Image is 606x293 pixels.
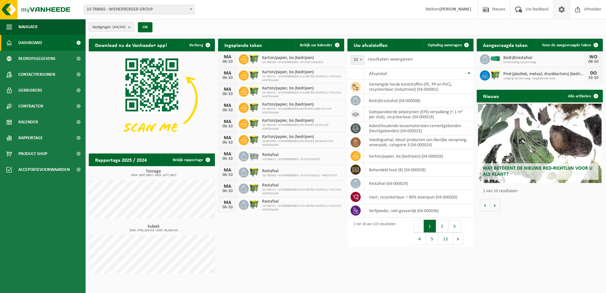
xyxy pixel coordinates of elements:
[18,130,43,146] span: Rapportage
[503,61,584,64] span: Omwisseling op aanvraag
[221,108,234,113] div: 06-10
[295,39,344,51] a: Bekijk uw kalender
[262,91,341,99] span: 10-788721 - WIENERBERGER-HV2+RETRO POORT11-7-DIVISIE KORTEMARK
[92,169,215,177] h3: Tonnage
[262,70,341,75] span: Karton/papier, los (bedrijven)
[587,76,600,80] div: 16-10
[18,35,42,51] span: Dashboard
[414,232,426,245] button: 4
[218,39,268,51] h2: Ingeplande taken
[364,121,474,135] td: asbesthoudende bouwmaterialen cementgebonden (hechtgebonden) (04-000023)
[221,184,234,189] div: MA
[262,199,341,204] span: Restafval
[221,87,234,92] div: MA
[364,107,474,121] td: geëxpandeerde polystyreen (EPS) verpakking (< 1 m² per stuk), recycleerbaar (04-000018)
[369,71,387,76] span: Afvalstof
[262,102,341,107] span: Karton/papier, los (bedrijven)
[364,177,474,190] td: restafval (04-000029)
[221,119,234,124] div: MA
[364,204,474,218] td: verfpoeder, niet-gevaarlijk (04-000036)
[364,80,474,94] td: gemengde harde kunststoffen (PE, PP en PVC), recycleerbaar (industrieel) (04-000001)
[249,53,260,64] img: WB-1100-HPE-GN-50
[351,55,364,65] span: 10
[221,71,234,76] div: MA
[364,163,474,177] td: behandeld hout (B) (04-000028)
[424,220,436,232] button: 1
[249,166,260,177] img: WB-1100-HPE-GN-50
[542,43,591,47] span: Toon de aangevraagde taken
[364,149,474,163] td: karton/papier, los (bedrijven) (04-000026)
[221,152,234,157] div: MA
[503,55,584,61] span: Bedrijfsrestafval
[587,60,600,64] div: 08-10
[490,199,500,212] button: Volgende
[168,153,214,166] a: Bekijk rapportage
[249,183,260,193] img: WB-1100-HPE-GN-50
[478,104,602,183] a: Wat betekent de nieuwe RED-richtlijn voor u als klant?
[262,75,341,82] span: 10-788721 - WIENERBERGER-HV2+RETRO POORT11-7-DIVISIE KORTEMARK
[92,229,215,232] span: 2024: 2791,220 m3 - 2025: 46,620 m3
[351,55,364,64] span: 10
[18,19,38,35] span: Navigatie
[18,51,55,67] span: Bedrijfsgegevens
[89,51,215,146] img: Download de VHEPlus App
[262,61,323,64] span: 10-788299 - WIENERBERGER - DIVISIE MAASEIK
[92,23,126,32] span: Vestigingen
[18,146,47,162] span: Product Shop
[480,199,490,212] button: Vorige
[92,225,215,232] h3: Kubiek
[221,124,234,129] div: 06-10
[262,204,341,212] span: 10-788721 - WIENERBERGER-HV2+RETRO POORT11-7-DIVISIE KORTEMARK
[138,22,152,32] button: OK
[262,169,337,174] span: Restafval
[537,39,602,51] a: Toon de aangevraagde taken
[262,174,337,178] span: 10-788300 - WIENERBERGER - DIVISIE MALLE - PRODUCTIE
[18,98,43,114] span: Contracten
[18,162,70,178] span: Acceptatievoorwaarden
[490,56,501,62] img: HK-XC-40-VE
[249,118,260,129] img: WB-1100-HPE-GN-50
[249,86,260,96] img: WB-1100-HPE-GN-50
[221,157,234,161] div: 06-10
[249,69,260,80] img: WB-1100-HPE-GN-50
[477,39,534,51] h2: Aangevraagde taken
[262,107,341,115] span: 10-788731 - WIENERBERGER-KANTOOR+LABO-DIVISIE KORTEMARK
[587,55,600,60] div: WO
[221,173,234,177] div: 06-10
[221,168,234,173] div: MA
[262,158,320,161] span: 10-749912 - WIENERBERGER - DIVISIE RUMST
[84,5,195,14] span: 10-788665 - WIENERBERGER GROUP
[18,114,38,130] span: Kalender
[364,135,474,149] td: voedingsafval, bevat producten van dierlijke oorsprong, onverpakt, categorie 3 (04-000024)
[221,205,234,210] div: 06-10
[503,77,584,81] span: Lediging op aanvraag - op geplande route
[249,134,260,145] img: WB-1100-HPE-GN-50
[92,174,215,177] span: 2024: 1837,290 t - 2025: 1277,282 t
[221,55,234,60] div: MA
[440,7,471,12] strong: [PERSON_NAME]
[300,43,332,47] span: Bekijk uw kalender
[262,123,341,131] span: 10-788744 - WIENERBERGER-SPK-POORT 23-DIVISIE KORTEMARK
[490,69,501,80] img: WB-1100-HPE-GN-50
[483,166,592,177] span: Wat betekent de nieuwe RED-richtlijn voor u als klant?
[453,232,463,245] button: Next
[503,72,584,77] span: Pmd (plastiek, metaal, drankkartons) (bedrijven)
[249,150,260,161] img: WB-2500-GAL-GY-01
[249,199,260,210] img: WB-1100-HPE-GN-50
[184,39,214,51] button: Verberg
[89,22,134,32] button: Vestigingen(44/44)
[428,43,462,47] span: Ophaling aanvragen
[221,60,234,64] div: 06-10
[364,94,474,107] td: bedrijfsrestafval (04-000008)
[221,76,234,80] div: 06-10
[89,39,173,51] h2: Download nu de Vanheede+ app!
[262,140,341,147] span: 10-852359 - WIENERBERGER-SPK-POORT 28/29-DIVISIE KORTEMARK
[262,118,341,123] span: Karton/papier, los (bedrijven)
[347,39,394,51] h2: Uw afvalstoffen
[262,134,341,140] span: Karton/papier, los (bedrijven)
[414,220,424,232] button: Previous
[113,25,126,29] count: (44/44)
[262,86,341,91] span: Karton/papier, los (bedrijven)
[477,90,505,102] h2: Nieuws
[18,82,42,98] span: Gebruikers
